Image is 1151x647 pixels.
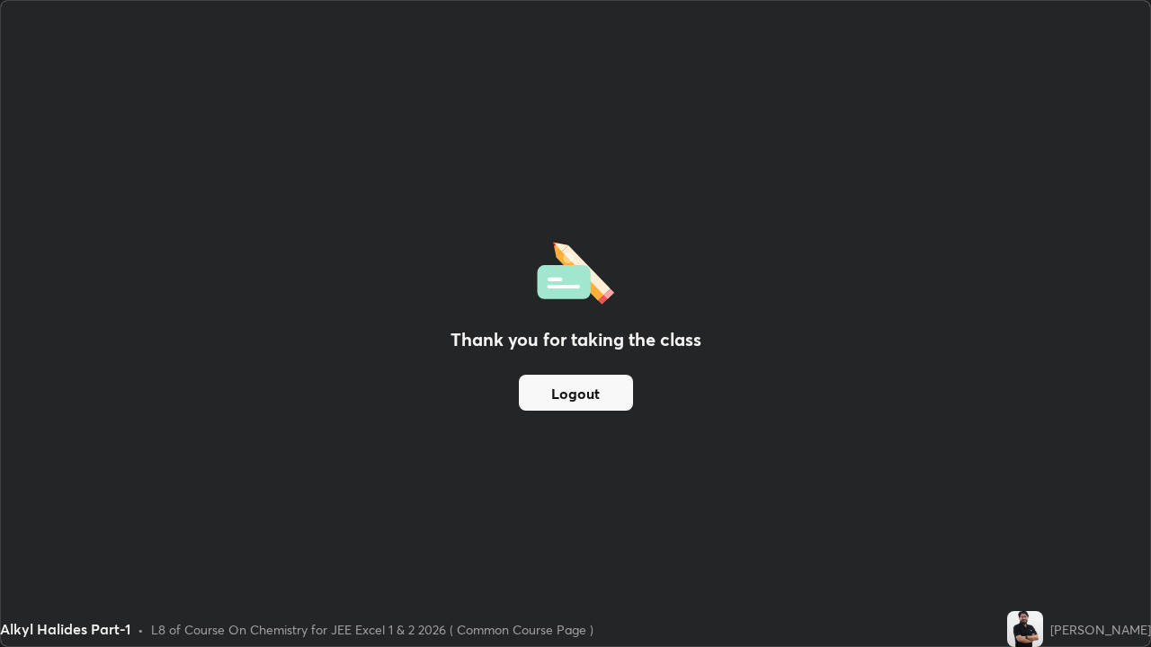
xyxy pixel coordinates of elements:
[537,236,614,305] img: offlineFeedback.1438e8b3.svg
[138,620,144,639] div: •
[1007,611,1043,647] img: b34798ff5e6b4ad6bbf22d8cad6d1581.jpg
[451,326,701,353] h2: Thank you for taking the class
[519,375,633,411] button: Logout
[151,620,593,639] div: L8 of Course On Chemistry for JEE Excel 1 & 2 2026 ( Common Course Page )
[1050,620,1151,639] div: [PERSON_NAME]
